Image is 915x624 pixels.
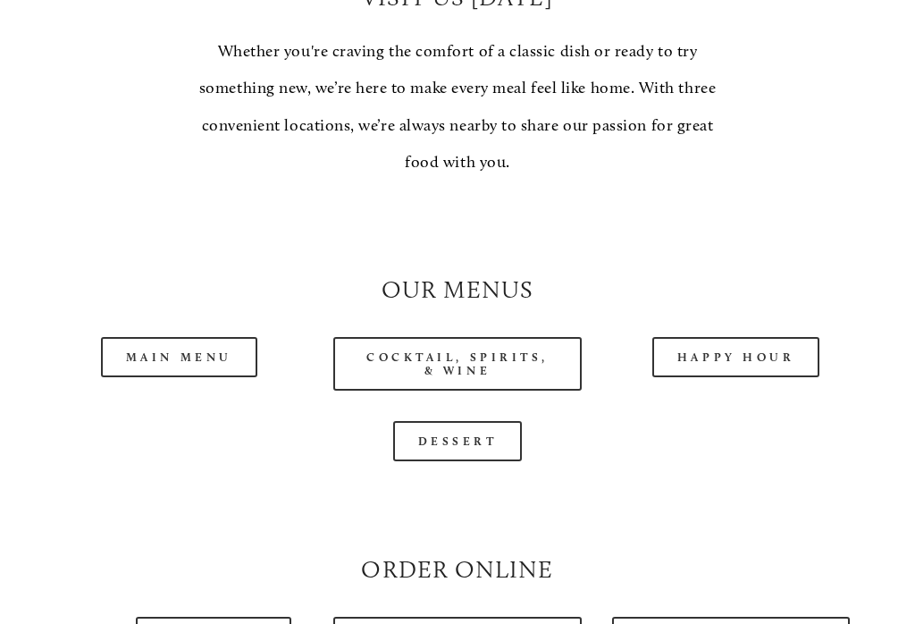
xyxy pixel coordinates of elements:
[55,274,860,308] h2: Our Menus
[101,338,257,378] a: Main Menu
[333,338,582,392] a: Cocktail, Spirits, & Wine
[652,338,820,378] a: Happy Hour
[393,422,523,462] a: Dessert
[194,34,720,182] p: Whether you're craving the comfort of a classic dish or ready to try something new, we’re here to...
[55,553,860,587] h2: Order Online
